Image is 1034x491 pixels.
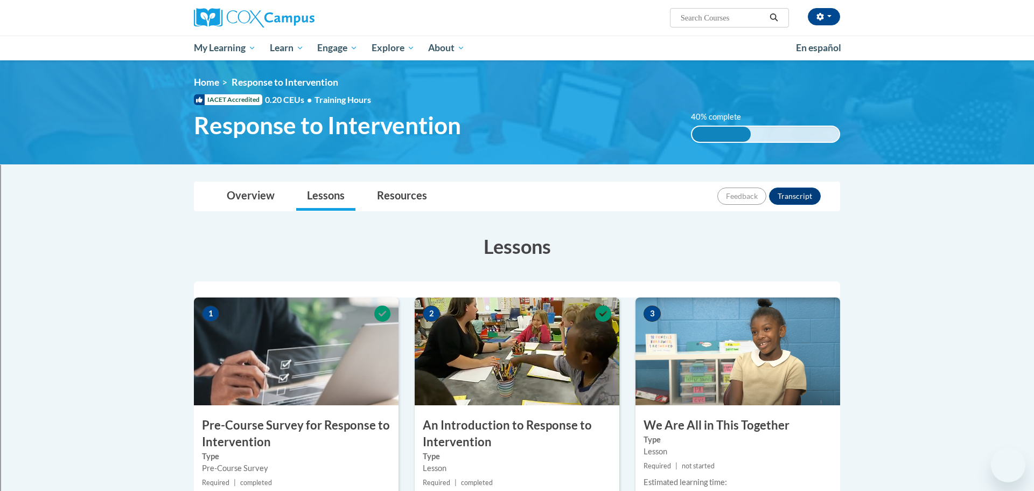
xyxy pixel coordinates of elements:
[691,111,753,123] label: 40% complete
[194,77,219,88] a: Home
[178,36,856,60] div: Main menu
[808,8,840,25] button: Account Settings
[310,36,365,60] a: Engage
[194,42,256,54] span: My Learning
[187,36,263,60] a: My Learning
[692,127,751,142] div: 40% complete
[680,11,766,24] input: Search Courses
[991,448,1025,482] iframe: Button to launch messaging window
[766,11,782,24] button: Search
[307,94,312,105] span: •
[428,42,465,54] span: About
[315,94,371,105] span: Training Hours
[263,36,311,60] a: Learn
[796,42,841,53] span: En español
[194,111,461,140] span: Response to Intervention
[232,77,338,88] span: Response to Intervention
[317,42,358,54] span: Engage
[789,37,848,59] a: En español
[422,36,472,60] a: About
[270,42,304,54] span: Learn
[194,8,399,27] a: Cox Campus
[372,42,415,54] span: Explore
[365,36,422,60] a: Explore
[265,94,315,106] span: 0.20 CEUs
[194,94,262,105] span: IACET Accredited
[194,8,315,27] img: Cox Campus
